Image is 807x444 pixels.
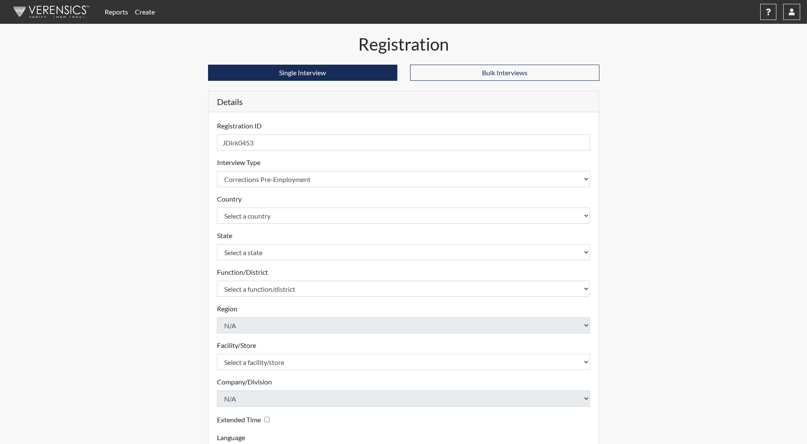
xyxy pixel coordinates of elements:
input: Insert a Registration ID, which needs to be a unique alphanumeric value for each interviewee [217,134,590,151]
button: Single Interview [208,65,397,81]
label: Company/Division [217,377,272,387]
a: Reports [101,3,131,20]
h5: Details [208,91,599,112]
label: Function/District [217,267,268,277]
h1: Registration [208,34,599,54]
div: Checking this box will provide the interviewee with an accomodation of extra time to answer each ... [217,413,273,426]
label: Facility/Store [217,340,256,350]
a: Create [131,3,158,20]
label: Interview Type [217,157,260,168]
label: State [217,231,232,241]
label: Country [217,194,242,204]
label: Registration ID [217,121,262,131]
button: Bulk Interviews [410,65,599,81]
label: Region [217,304,237,314]
label: Extended Time [217,415,261,425]
label: Language [217,433,245,443]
